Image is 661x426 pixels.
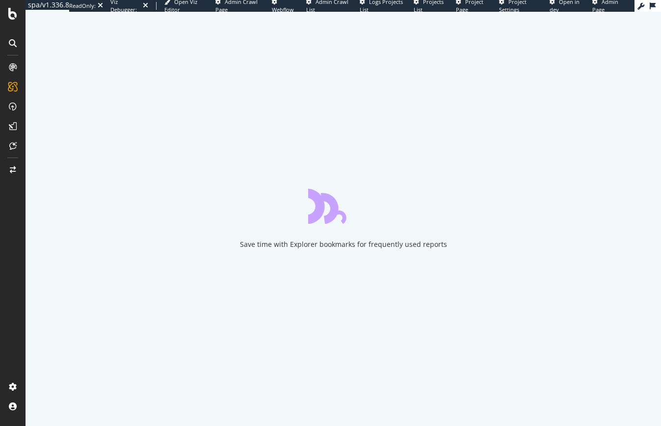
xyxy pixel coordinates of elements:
[272,6,294,13] span: Webflow
[240,240,447,249] div: Save time with Explorer bookmarks for frequently used reports
[69,2,96,10] div: ReadOnly:
[308,188,379,224] div: animation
